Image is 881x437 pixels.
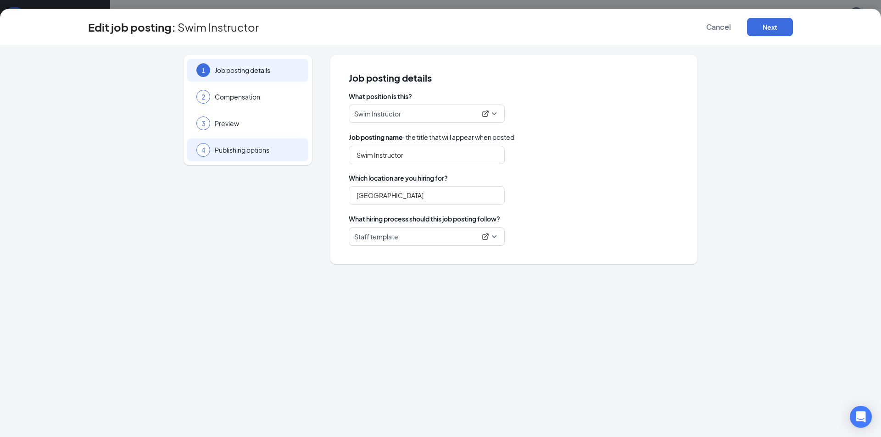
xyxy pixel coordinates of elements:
[201,119,205,128] span: 3
[349,133,403,141] b: Job posting name
[850,406,872,428] div: Open Intercom Messenger
[201,92,205,101] span: 2
[482,110,489,117] svg: ExternalLink
[747,18,793,36] button: Next
[354,109,491,118] div: Swim Instructor
[354,109,401,118] p: Swim Instructor
[696,18,742,36] button: Cancel
[201,145,205,155] span: 4
[354,232,491,241] div: Staff template
[706,22,731,32] span: Cancel
[178,22,259,32] span: Swim Instructor
[354,232,398,241] p: Staff template
[482,233,489,240] svg: ExternalLink
[349,73,679,83] span: Job posting details
[215,119,299,128] span: Preview
[349,132,514,142] span: · the title that will appear when posted
[215,66,299,75] span: Job posting details
[215,145,299,155] span: Publishing options
[349,214,500,224] span: What hiring process should this job posting follow?
[88,19,176,35] h3: Edit job posting:
[349,92,679,101] span: What position is this?
[349,173,679,183] span: Which location are you hiring for?
[201,66,205,75] span: 1
[215,92,299,101] span: Compensation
